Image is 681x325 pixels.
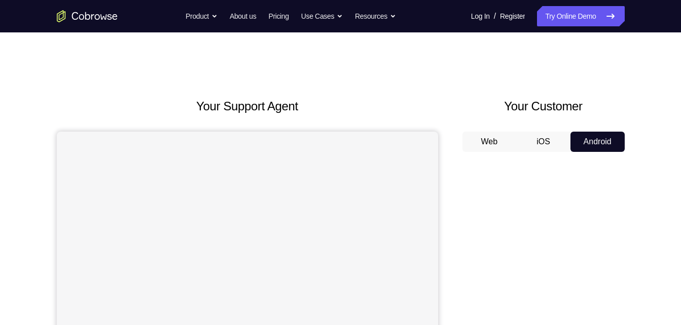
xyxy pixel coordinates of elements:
h2: Your Support Agent [57,97,438,115]
button: Web [462,132,517,152]
button: Resources [355,6,396,26]
a: About us [230,6,256,26]
a: Go to the home page [57,10,118,22]
button: Android [570,132,625,152]
a: Log In [471,6,490,26]
button: Use Cases [301,6,343,26]
span: / [494,10,496,22]
button: iOS [516,132,570,152]
h2: Your Customer [462,97,625,115]
a: Pricing [268,6,289,26]
button: Product [186,6,218,26]
a: Try Online Demo [537,6,624,26]
a: Register [500,6,525,26]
